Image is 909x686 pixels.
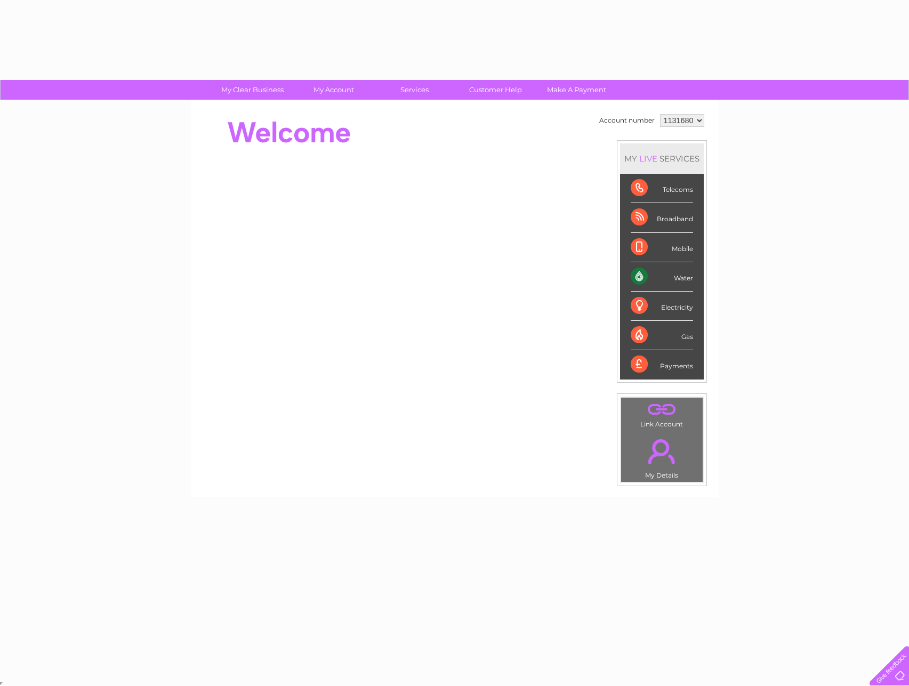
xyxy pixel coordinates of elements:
div: Broadband [631,203,693,232]
a: . [624,400,700,419]
a: Services [371,80,458,100]
div: Payments [631,350,693,379]
div: Telecoms [631,174,693,203]
a: Customer Help [452,80,540,100]
a: . [624,433,700,470]
div: Gas [631,321,693,350]
div: MY SERVICES [620,143,704,174]
td: Link Account [621,397,703,431]
td: My Details [621,430,703,482]
div: Water [631,262,693,292]
a: My Clear Business [208,80,296,100]
a: Make A Payment [533,80,621,100]
div: Electricity [631,292,693,321]
td: Account number [597,111,657,130]
div: Mobile [631,233,693,262]
div: LIVE [637,154,659,164]
a: My Account [289,80,377,100]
